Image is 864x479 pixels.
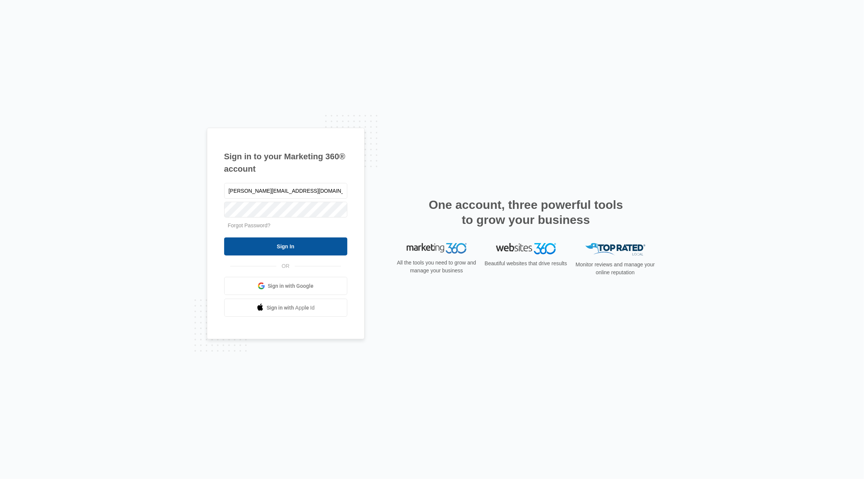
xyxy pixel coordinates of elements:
h2: One account, three powerful tools to grow your business [427,197,626,227]
img: Marketing 360 [407,243,467,254]
h1: Sign in to your Marketing 360® account [224,150,347,175]
p: Monitor reviews and manage your online reputation [573,261,657,277]
span: Sign in with Google [268,282,314,290]
img: Top Rated Local [585,243,645,255]
p: All the tools you need to grow and manage your business [395,259,479,275]
span: OR [276,262,295,270]
a: Sign in with Google [224,277,347,295]
a: Forgot Password? [228,222,271,228]
img: Websites 360 [496,243,556,254]
input: Sign In [224,237,347,255]
span: Sign in with Apple Id [267,304,315,312]
a: Sign in with Apple Id [224,299,347,317]
p: Beautiful websites that drive results [484,260,568,267]
input: Email [224,183,347,199]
